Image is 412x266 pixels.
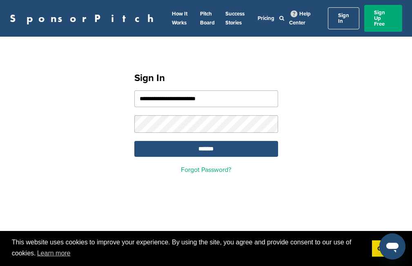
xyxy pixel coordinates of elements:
a: Pricing [258,15,274,22]
a: Success Stories [225,11,245,26]
a: Forgot Password? [181,166,231,174]
a: Sign In [328,7,359,29]
iframe: Button to launch messaging window [379,233,405,259]
a: learn more about cookies [36,247,72,259]
a: Help Center [289,9,311,28]
h1: Sign In [134,71,278,86]
a: Pitch Board [200,11,215,26]
a: How It Works [172,11,187,26]
a: SponsorPitch [10,13,159,24]
span: This website uses cookies to improve your experience. By using the site, you agree and provide co... [12,237,365,259]
a: dismiss cookie message [372,240,400,257]
a: Sign Up Free [364,5,402,32]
